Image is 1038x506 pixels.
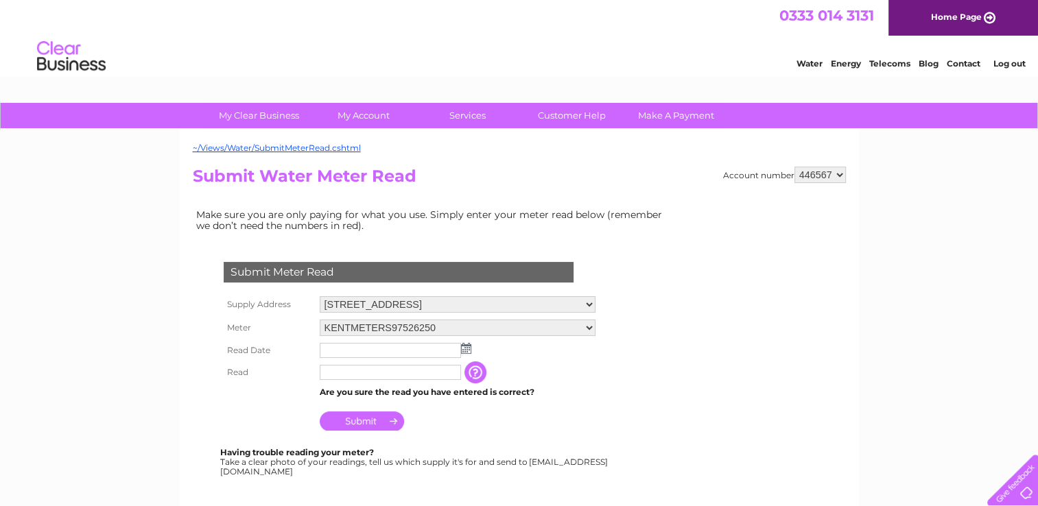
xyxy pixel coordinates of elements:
div: Submit Meter Read [224,262,574,282]
a: Telecoms [869,58,910,69]
th: Read [220,361,316,383]
a: Make A Payment [620,103,733,128]
h2: Submit Water Meter Read [193,167,846,193]
a: Blog [919,58,939,69]
b: Having trouble reading your meter? [220,447,374,457]
a: My Account [307,103,420,128]
img: ... [461,343,471,354]
a: Energy [831,58,861,69]
a: My Clear Business [202,103,316,128]
td: Are you sure the read you have entered is correct? [316,383,599,401]
td: Make sure you are only paying for what you use. Simply enter your meter read below (remember we d... [193,206,673,234]
input: Submit [320,411,404,431]
a: ~/Views/Water/SubmitMeterRead.cshtml [193,143,361,153]
a: Contact [947,58,980,69]
a: Services [411,103,524,128]
div: Clear Business is a trading name of Verastar Limited (registered in [GEOGRAPHIC_DATA] No. 3667643... [196,8,844,67]
a: Log out [993,58,1025,69]
div: Take a clear photo of your readings, tell us which supply it's for and send to [EMAIL_ADDRESS][DO... [220,448,610,476]
th: Supply Address [220,293,316,316]
img: logo.png [36,36,106,77]
th: Meter [220,316,316,339]
input: Information [464,361,489,383]
a: Customer Help [515,103,628,128]
a: 0333 014 3131 [779,7,874,24]
a: Water [797,58,823,69]
th: Read Date [220,339,316,361]
div: Account number [723,167,846,183]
